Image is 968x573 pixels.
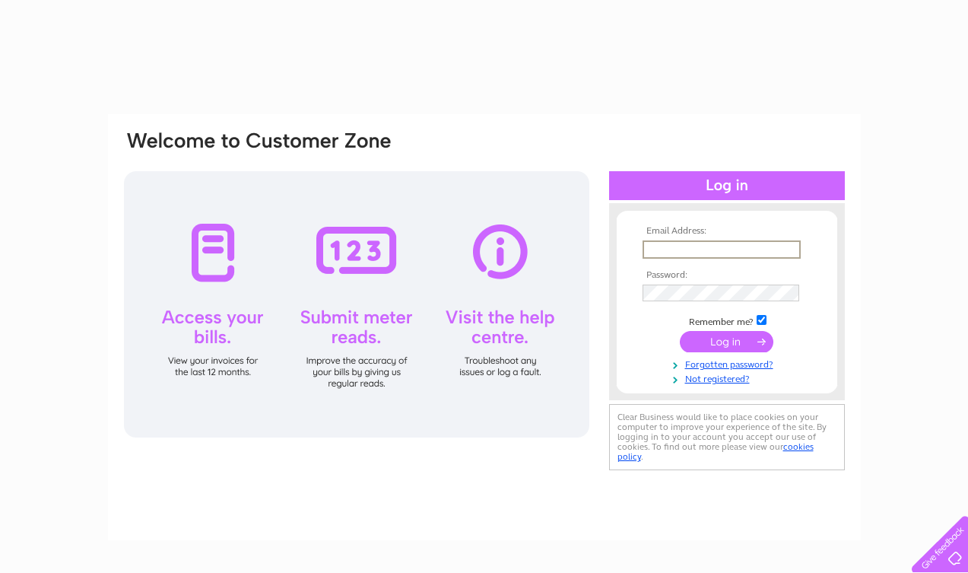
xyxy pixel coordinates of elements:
a: cookies policy [617,441,814,462]
div: Clear Business would like to place cookies on your computer to improve your experience of the sit... [609,404,845,470]
td: Remember me? [639,313,815,328]
a: Not registered? [643,371,815,385]
th: Password: [639,270,815,281]
a: Forgotten password? [643,356,815,371]
th: Email Address: [639,226,815,237]
input: Submit [680,331,773,352]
